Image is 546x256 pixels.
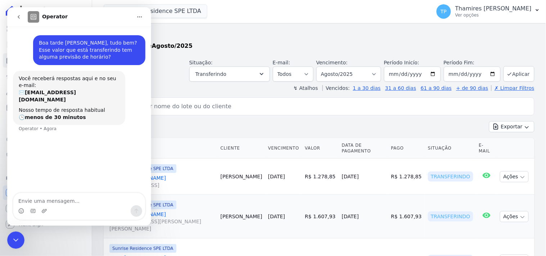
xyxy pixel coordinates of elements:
th: Cliente [217,138,265,159]
div: Operator • Agora [12,119,49,124]
th: Pago [388,138,425,159]
td: R$ 1.607,93 [302,195,339,238]
a: [DATE] [268,214,285,219]
a: Visão Geral [3,22,89,36]
th: Valor [302,138,339,159]
a: 31 a 60 dias [385,85,416,91]
div: Você receberá respostas aqui e no seu e-mail:✉️[EMAIL_ADDRESS][DOMAIN_NAME]Nosso tempo de respost... [6,64,118,118]
strong: Agosto/2025 [152,42,193,49]
span: Transferindo [195,70,227,78]
a: 61 a 90 dias [421,85,452,91]
button: TP Thamires [PERSON_NAME] Ver opções [431,1,546,22]
td: [PERSON_NAME] [217,195,265,238]
span: TP [441,9,447,14]
a: ✗ Limpar Filtros [491,85,534,91]
span: [STREET_ADDRESS][PERSON_NAME][PERSON_NAME] [109,218,215,232]
th: Situação [425,138,476,159]
th: E-mail [476,138,497,159]
label: Período Fim: [444,59,501,67]
textarea: Envie uma mensagem... [6,186,138,198]
a: Clientes [3,85,89,99]
button: Transferindo [189,67,270,82]
th: Contrato [104,138,217,159]
a: Negativação [3,148,89,163]
b: [EMAIL_ADDRESS][DOMAIN_NAME] [12,82,69,95]
button: Enviar uma mensagem [123,198,135,210]
span: Sunrise Residence SPE LTDA [109,244,176,253]
label: E-mail: [273,60,290,65]
a: Conta Hent [3,201,89,216]
div: Você receberá respostas aqui e no seu e-mail: ✉️ [12,68,112,96]
button: Aplicar [504,66,534,82]
a: + de 90 dias [456,85,488,91]
label: Período Inicío: [384,60,419,65]
td: R$ 1.278,85 [388,159,425,195]
button: Ações [500,211,529,222]
input: Buscar por nome do lote ou do cliente [117,99,531,114]
label: Situação: [189,60,213,65]
div: Operator diz… [6,64,138,134]
iframe: Intercom live chat [7,232,24,249]
button: Selecionador de GIF [23,201,28,207]
b: menos de 30 minutos [18,107,79,113]
td: R$ 1.278,85 [302,159,339,195]
td: [DATE] [339,159,388,195]
iframe: Intercom live chat [7,7,151,226]
a: Crédito [3,132,89,147]
div: Transferindo [428,172,473,182]
button: Ações [500,171,529,182]
div: Transferindo [428,211,473,221]
th: Vencimento [265,138,302,159]
a: Recebíveis [3,186,89,200]
td: R$ 1.607,93 [388,195,425,238]
a: Contratos [3,37,89,52]
td: [PERSON_NAME] [217,159,265,195]
a: Minha Carteira [3,101,89,115]
div: Nosso tempo de resposta habitual 🕒 [12,100,112,114]
p: Ver opções [455,12,532,18]
button: Upload do anexo [34,201,40,207]
label: Vencimento: [316,60,348,65]
th: Data de Pagamento [339,138,388,159]
a: 403 - [PERSON_NAME][STREET_ADDRESS] [109,174,215,189]
button: Exportar [489,121,534,132]
a: 707 - [PERSON_NAME][STREET_ADDRESS][PERSON_NAME][PERSON_NAME] [109,211,215,232]
label: Vencidos: [322,85,350,91]
div: Boa tarde [PERSON_NAME], tudo bem?Esse valor que está transferindo tem alguma previsão de horário? [26,28,138,58]
span: [STREET_ADDRESS] [109,182,215,189]
p: Thamires [PERSON_NAME] [455,5,532,12]
a: Parcelas [3,53,89,68]
label: ↯ Atalhos [293,85,318,91]
a: 1 a 30 dias [353,85,381,91]
a: Lotes [3,69,89,83]
a: Transferências [3,116,89,131]
button: Selecionador de Emoji [11,201,17,207]
button: Sunrise Residence SPE LTDA [104,4,207,18]
td: [DATE] [339,195,388,238]
a: [DATE] [268,174,285,179]
div: Plataformas [6,174,86,183]
h2: Parcelas [104,29,534,42]
div: Boa tarde [PERSON_NAME], tudo bem? Esse valor que está transferindo tem alguma previsão de horário? [32,32,132,54]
